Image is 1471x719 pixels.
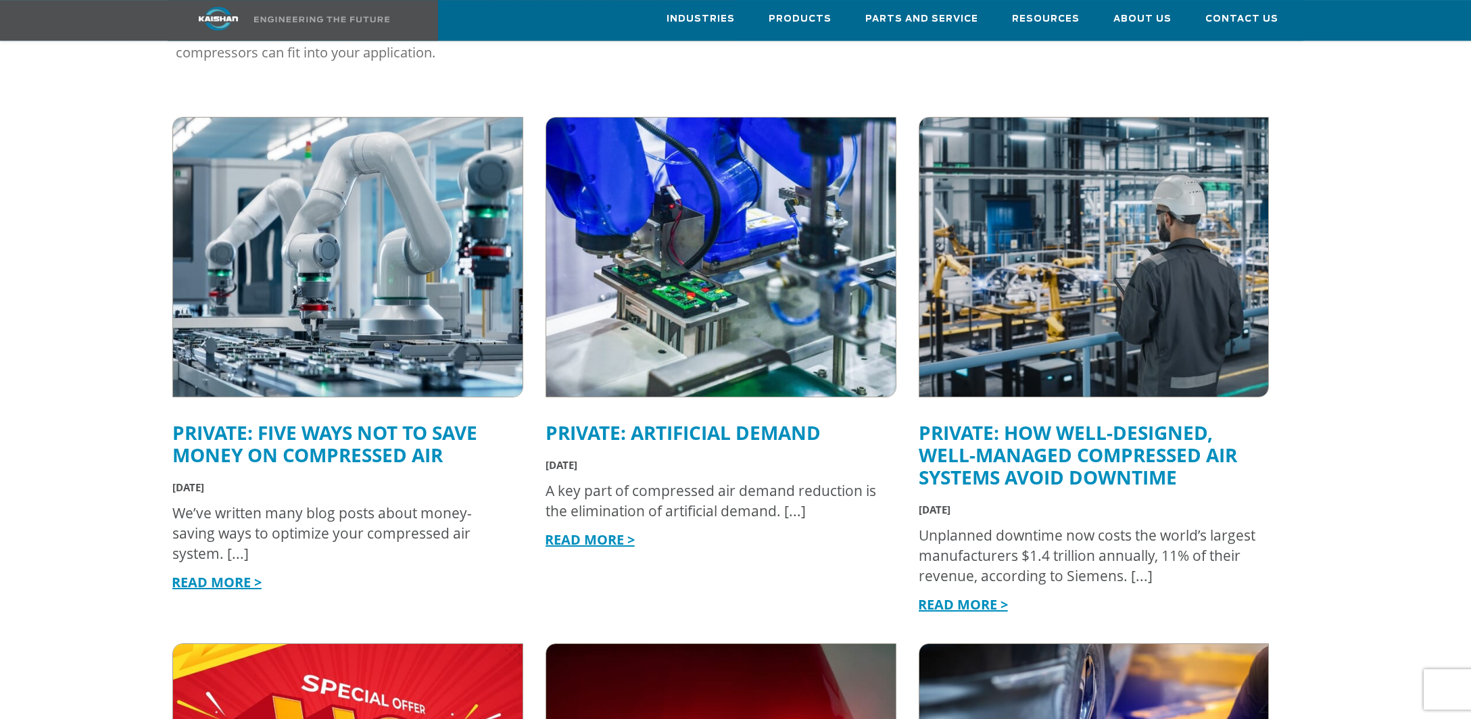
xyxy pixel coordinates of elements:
[546,458,577,472] span: [DATE]
[172,480,204,494] span: [DATE]
[546,118,896,397] img: Compressed air system filters
[919,525,1256,586] div: Unplanned downtime now costs the world’s largest manufacturers $1.4 trillion annually, 11% of the...
[919,118,1269,397] img: Automotive downtime
[1205,1,1278,37] a: Contact Us
[1113,11,1172,27] span: About Us
[172,503,510,564] div: We’ve written many blog posts about money-saving ways to optimize your compressed air system. [...]
[919,503,950,516] span: [DATE]
[545,530,635,549] a: READ MORE >
[918,595,1008,614] a: READ MORE >
[1012,1,1080,37] a: Resources
[173,118,523,397] img: Electronics manufacturing
[546,420,821,445] a: Private: Artificial Demand
[1012,11,1080,27] span: Resources
[168,7,269,30] img: kaishan logo
[254,16,389,22] img: Engineering the future
[769,1,831,37] a: Products
[919,420,1237,490] a: Private: How Well-Designed, Well-Managed Compressed Air Systems Avoid Downtime
[1205,11,1278,27] span: Contact Us
[769,11,831,27] span: Products
[667,11,735,27] span: Industries
[865,1,978,37] a: Parts and Service
[172,420,477,468] a: Private: Five Ways Not to Save Money on Compressed Air
[865,11,978,27] span: Parts and Service
[546,480,883,521] div: A key part of compressed air demand reduction is the elimination of artificial demand. [...]
[1113,1,1172,37] a: About Us
[172,573,262,591] a: READ MORE >
[667,1,735,37] a: Industries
